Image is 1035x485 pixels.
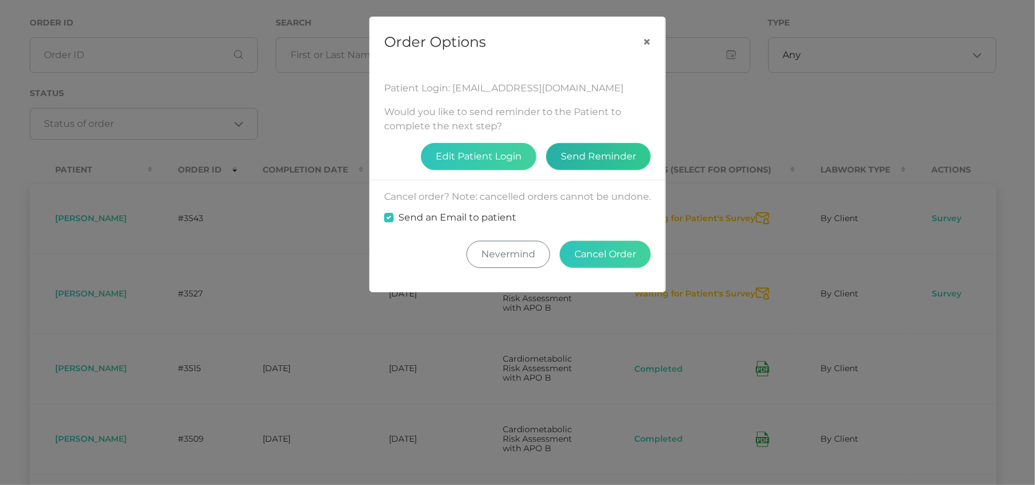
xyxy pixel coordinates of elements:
[398,210,516,225] label: Send an Email to patient
[370,67,665,292] div: Would you like to send reminder to the Patient to complete the next step? Cancel order? Note: can...
[628,17,665,67] button: Close
[384,81,651,95] div: Patient Login: [EMAIL_ADDRESS][DOMAIN_NAME]
[467,241,550,268] button: Nevermind
[560,241,651,268] button: Cancel Order
[546,143,651,170] button: Send Reminder
[384,31,486,53] h5: Order Options
[421,143,536,170] button: Edit Patient Login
